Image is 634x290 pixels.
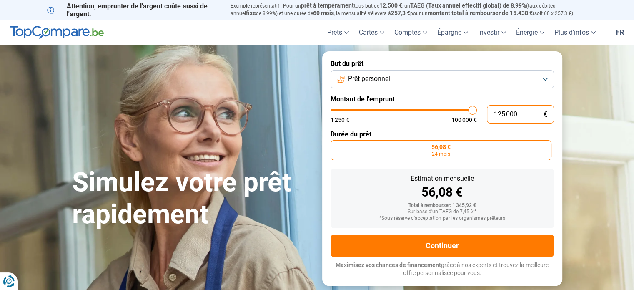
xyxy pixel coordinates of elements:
label: Durée du prêt [331,130,554,138]
p: Exemple représentatif : Pour un tous but de , un (taux débiteur annuel de 8,99%) et une durée de ... [231,2,587,17]
div: Sur base d'un TAEG de 7,45 %* [337,209,547,215]
a: fr [611,20,629,45]
a: Épargne [432,20,473,45]
div: *Sous réserve d'acceptation par les organismes prêteurs [337,216,547,222]
a: Plus d'infos [549,20,601,45]
span: 1 250 € [331,117,349,123]
span: 60 mois [313,10,334,16]
span: 12.500 € [379,2,402,9]
span: Prêt personnel [348,74,390,83]
label: But du prêt [331,60,554,68]
a: Prêts [322,20,354,45]
a: Investir [473,20,511,45]
button: Prêt personnel [331,70,554,88]
span: Maximisez vos chances de financement [336,262,441,268]
div: 56,08 € [337,186,547,199]
a: Énergie [511,20,549,45]
span: prêt à tempérament [301,2,354,9]
span: 24 mois [432,151,450,156]
div: Estimation mensuelle [337,175,547,182]
span: 257,3 € [391,10,410,16]
span: 100 000 € [451,117,477,123]
span: TAEG (Taux annuel effectif global) de 8,99% [410,2,526,9]
button: Continuer [331,235,554,257]
h1: Simulez votre prêt rapidement [72,166,312,231]
a: Comptes [389,20,432,45]
p: Attention, emprunter de l'argent coûte aussi de l'argent. [47,2,221,18]
span: 56,08 € [431,144,451,150]
p: grâce à nos experts et trouvez la meilleure offre personnalisée pour vous. [331,261,554,277]
img: TopCompare [10,26,104,39]
span: € [544,111,547,118]
div: Total à rembourser: 1 345,92 € [337,203,547,209]
span: fixe [246,10,256,16]
a: Cartes [354,20,389,45]
label: Montant de l'emprunt [331,95,554,103]
span: montant total à rembourser de 15.438 € [428,10,533,16]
